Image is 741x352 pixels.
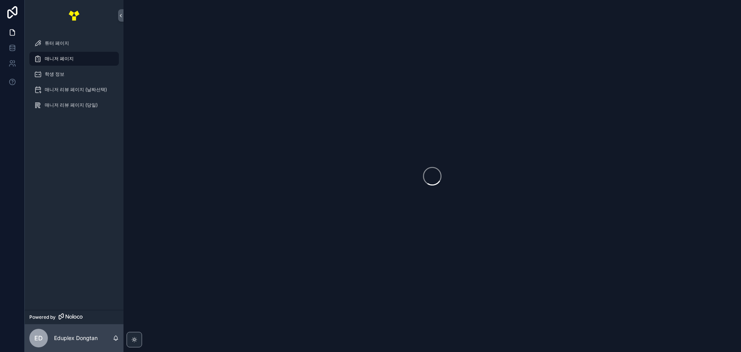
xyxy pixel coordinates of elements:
span: ED [34,333,43,343]
span: 매니저 리뷰 페이지 (날짜선택) [45,87,107,93]
a: 매니저 리뷰 페이지 (당일) [29,98,119,112]
span: 튜터 페이지 [45,40,69,46]
a: 튜터 페이지 [29,36,119,50]
span: 매니저 페이지 [45,56,74,62]
p: Eduplex Dongtan [54,334,98,342]
a: 매니저 페이지 [29,52,119,66]
span: 매니저 리뷰 페이지 (당일) [45,102,98,108]
a: 학생 정보 [29,67,119,81]
span: 학생 정보 [45,71,64,77]
img: App logo [68,9,80,22]
a: 매니저 리뷰 페이지 (날짜선택) [29,83,119,97]
span: Powered by [29,314,56,320]
div: scrollable content [25,31,123,122]
a: Powered by [25,310,123,324]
